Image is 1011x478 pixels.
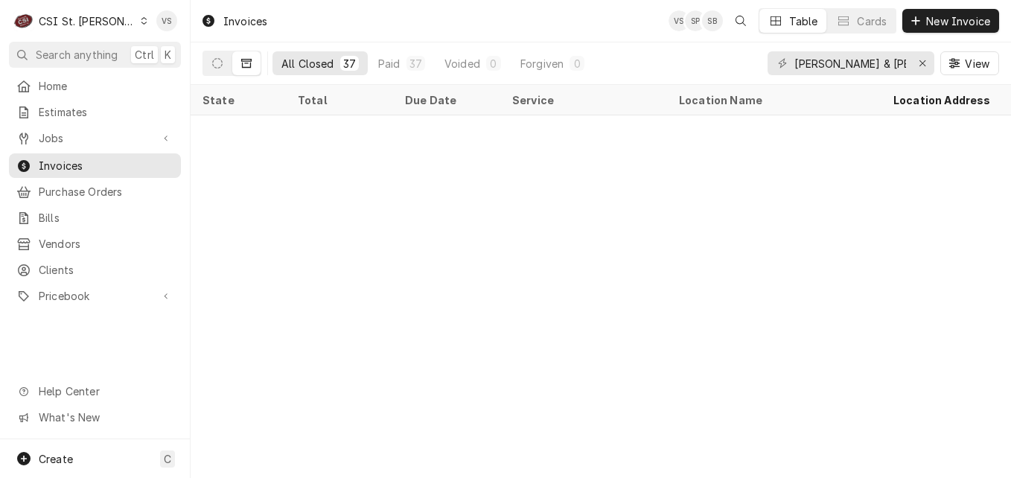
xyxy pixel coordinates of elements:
div: C [13,10,34,31]
div: SP [685,10,706,31]
a: Invoices [9,153,181,178]
div: State [202,92,274,108]
button: Search anythingCtrlK [9,42,181,68]
div: Shelley Politte's Avatar [685,10,706,31]
span: Clients [39,262,173,278]
div: Service [512,92,652,108]
span: Help Center [39,383,172,399]
div: Forgiven [520,56,564,71]
span: Home [39,78,173,94]
a: Go to Jobs [9,126,181,150]
div: VS [669,10,689,31]
button: View [940,51,999,75]
div: 0 [489,56,498,71]
span: Estimates [39,104,173,120]
div: Table [789,13,818,29]
span: Create [39,453,73,465]
button: Erase input [910,51,934,75]
div: CSI St. [PERSON_NAME] [39,13,135,29]
div: Paid [378,56,401,71]
a: Estimates [9,100,181,124]
span: Purchase Orders [39,184,173,200]
div: Vicky Stuesse's Avatar [156,10,177,31]
div: Vicky Stuesse's Avatar [669,10,689,31]
span: View [962,56,992,71]
span: K [165,47,171,63]
div: Location Name [679,92,867,108]
div: All Closed [281,56,334,71]
div: 37 [343,56,356,71]
a: Go to Help Center [9,379,181,404]
div: 37 [409,56,422,71]
a: Purchase Orders [9,179,181,204]
div: 0 [573,56,581,71]
div: Cards [857,13,887,29]
a: Go to Pricebook [9,284,181,308]
span: Vendors [39,236,173,252]
input: Keyword search [794,51,906,75]
div: VS [156,10,177,31]
button: New Invoice [902,9,999,33]
span: Search anything [36,47,118,63]
div: Due Date [405,92,485,108]
span: Jobs [39,130,151,146]
div: Voided [444,56,480,71]
a: Go to What's New [9,405,181,430]
div: Total [298,92,378,108]
button: Open search [729,9,753,33]
span: What's New [39,410,172,425]
span: Pricebook [39,288,151,304]
span: New Invoice [923,13,993,29]
a: Clients [9,258,181,282]
span: Ctrl [135,47,154,63]
span: Bills [39,210,173,226]
span: C [164,451,171,467]
a: Bills [9,205,181,230]
div: CSI St. Louis's Avatar [13,10,34,31]
div: SB [702,10,723,31]
a: Home [9,74,181,98]
div: Shayla Bell's Avatar [702,10,723,31]
a: Vendors [9,232,181,256]
span: Invoices [39,158,173,173]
